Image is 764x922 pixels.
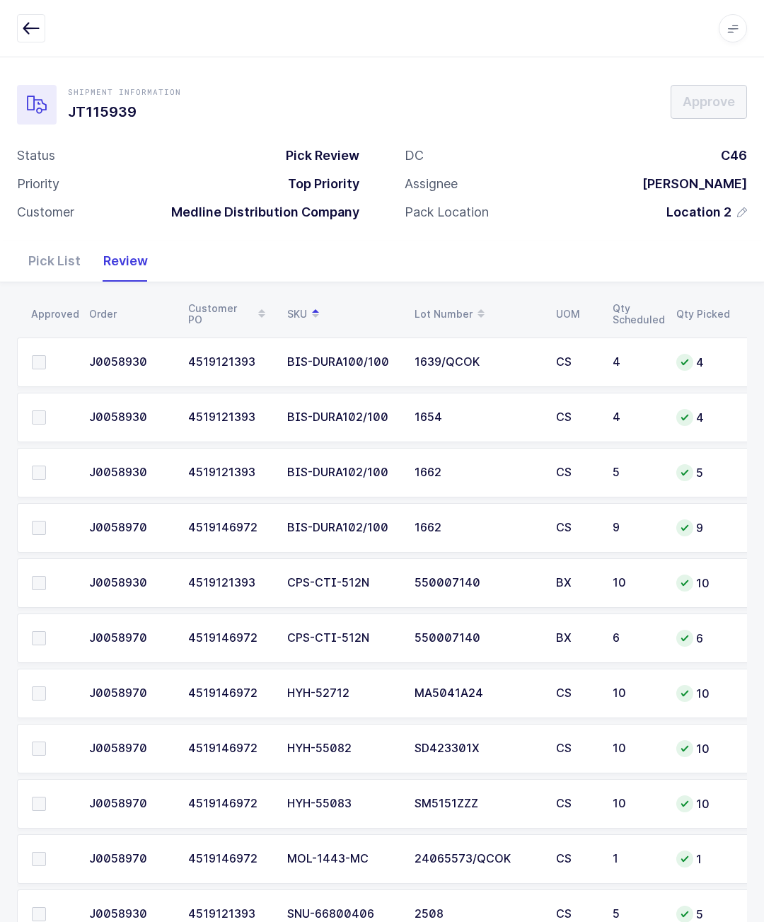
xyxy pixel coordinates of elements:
div: J0058930 [89,908,171,921]
div: Status [17,147,55,164]
div: J0058970 [89,742,171,755]
div: 10 [676,795,730,812]
div: 10 [676,685,730,702]
div: 4519146972 [188,742,270,755]
div: 1662 [415,466,539,479]
div: 6 [676,630,730,647]
div: 1662 [415,521,539,534]
div: Review [92,241,159,282]
div: BX [556,632,596,645]
div: 6 [613,632,659,645]
div: CPS-CTI-512N [287,577,398,589]
div: Pack Location [405,204,489,221]
div: HYH-55082 [287,742,398,755]
div: 4519121393 [188,908,270,921]
div: Customer [17,204,74,221]
div: 550007140 [415,632,539,645]
div: UOM [556,309,596,320]
div: BIS-DURA102/100 [287,466,398,479]
span: C46 [721,148,747,163]
div: J0058930 [89,411,171,424]
div: Priority [17,175,59,192]
div: SM5151ZZZ [415,797,539,810]
div: 1 [613,853,659,865]
div: 4519146972 [188,632,270,645]
div: 2508 [415,908,539,921]
div: 10 [613,577,659,589]
div: 4 [613,356,659,369]
div: Pick List [17,241,92,282]
div: Assignee [405,175,458,192]
div: CS [556,853,596,865]
div: SNU-66800406 [287,908,398,921]
div: SKU [287,302,398,326]
div: 4519146972 [188,687,270,700]
h1: JT115939 [68,100,181,123]
div: 10 [613,687,659,700]
div: 4519121393 [188,356,270,369]
button: Location 2 [666,204,747,221]
div: CS [556,411,596,424]
div: CS [556,466,596,479]
div: 10 [676,575,730,592]
div: J0058970 [89,797,171,810]
div: BIS-DURA102/100 [287,521,398,534]
div: 5 [676,464,730,481]
div: CS [556,797,596,810]
div: Top Priority [277,175,359,192]
div: HYH-52712 [287,687,398,700]
div: SD423301X [415,742,539,755]
div: BX [556,577,596,589]
div: 550007140 [415,577,539,589]
div: 10 [676,740,730,757]
div: MOL-1443-MC [287,853,398,865]
div: 4 [613,411,659,424]
div: CS [556,908,596,921]
div: 1654 [415,411,539,424]
div: 5 [613,466,659,479]
div: Qty Picked [676,309,730,320]
div: Qty Scheduled [613,303,659,325]
div: J0058970 [89,853,171,865]
div: 4519146972 [188,521,270,534]
div: 4519146972 [188,797,270,810]
div: 4 [676,409,730,426]
span: Approve [683,93,735,110]
div: J0058930 [89,466,171,479]
div: 5 [613,908,659,921]
div: 24065573/QCOK [415,853,539,865]
div: BIS-DURA100/100 [287,356,398,369]
div: J0058930 [89,577,171,589]
div: [PERSON_NAME] [631,175,747,192]
div: 4519121393 [188,466,270,479]
div: J0058970 [89,632,171,645]
div: HYH-55083 [287,797,398,810]
div: 4519146972 [188,853,270,865]
div: CS [556,687,596,700]
span: Location 2 [666,204,731,221]
div: BIS-DURA102/100 [287,411,398,424]
div: 4 [676,354,730,371]
div: Pick Review [274,147,359,164]
div: Approved [31,309,72,320]
div: Shipment Information [68,86,181,98]
div: CS [556,742,596,755]
div: 1 [676,851,730,868]
div: DC [405,147,424,164]
div: Order [89,309,171,320]
div: CS [556,521,596,534]
button: Approve [671,85,747,119]
div: 10 [613,742,659,755]
div: J0058970 [89,687,171,700]
div: 10 [613,797,659,810]
div: Medline Distribution Company [160,204,359,221]
div: Lot Number [415,302,539,326]
div: J0058930 [89,356,171,369]
div: 4519121393 [188,411,270,424]
div: 4519121393 [188,577,270,589]
div: Customer PO [188,302,270,326]
div: 9 [613,521,659,534]
div: CPS-CTI-512N [287,632,398,645]
div: CS [556,356,596,369]
div: J0058970 [89,521,171,534]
